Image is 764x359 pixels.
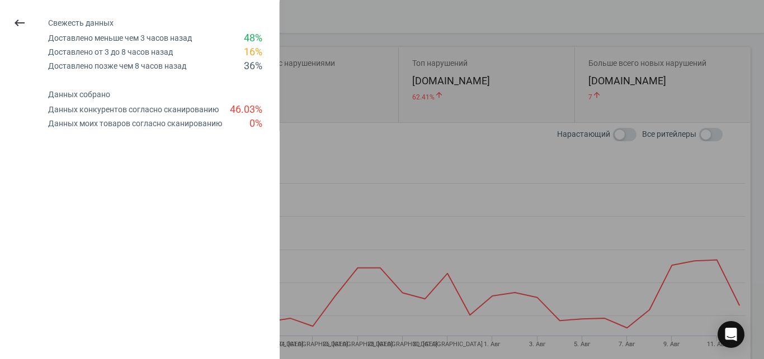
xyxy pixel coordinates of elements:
div: Доставлено позже чем 8 часов назад [48,61,186,71]
button: keyboard_backspace [7,10,32,36]
div: 36 % [244,59,262,73]
div: Данных конкурентов согласно сканированию [48,104,219,115]
div: 46.03 % [230,103,262,117]
div: Доставлено меньше чем 3 часов назад [48,33,192,44]
div: 48 % [244,31,262,45]
i: keyboard_backspace [13,16,26,30]
div: Open Intercom Messenger [718,321,744,348]
h4: Свежесть данных [48,18,279,28]
div: Доставлено от 3 до 8 часов назад [48,47,173,58]
div: 16 % [244,45,262,59]
div: Данных моих товаров согласно сканированию [48,118,222,129]
h4: Данных собрано [48,90,279,99]
div: 0 % [249,117,262,131]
